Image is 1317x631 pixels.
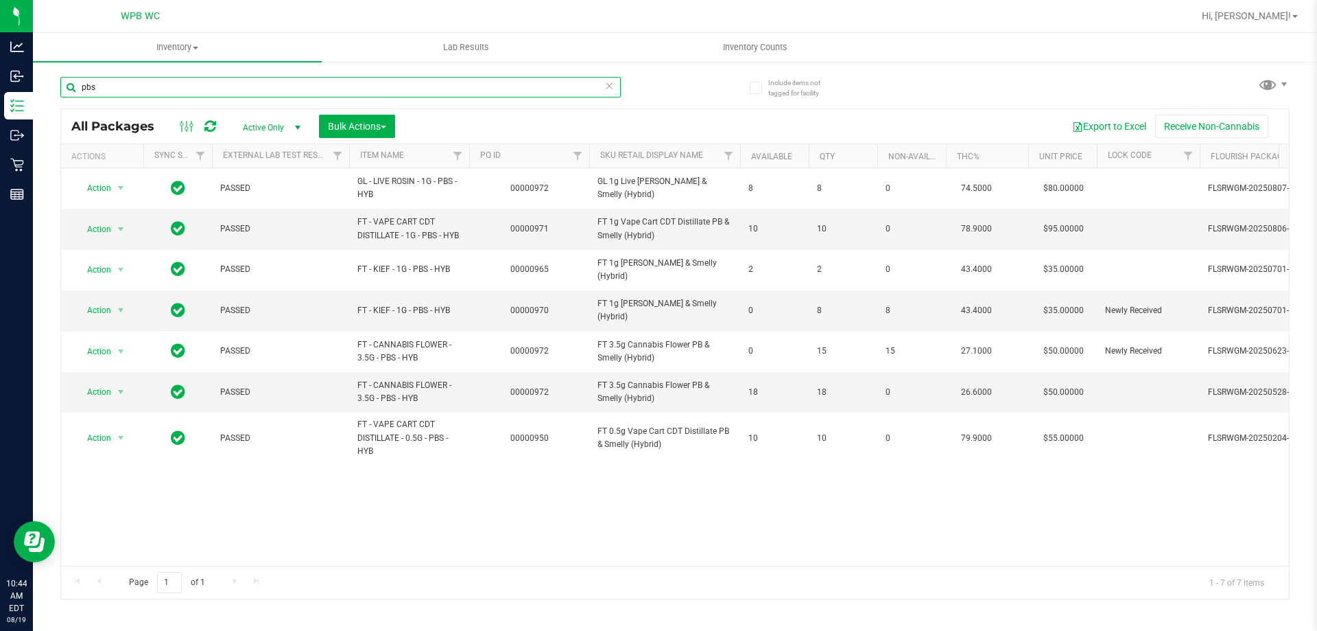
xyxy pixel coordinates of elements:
[75,179,112,198] span: Action
[14,521,55,562] iframe: Resource center
[597,297,732,323] span: FT 1g [PERSON_NAME] & Smelly (Hybrid)
[171,179,185,198] span: In Sync
[1036,179,1091,198] span: $80.00000
[954,260,999,279] span: 43.4000
[510,224,549,233] a: 00000971
[748,304,800,317] span: 0
[10,158,24,172] inline-svg: Retail
[886,432,938,445] span: 0
[704,41,806,54] span: Inventory Counts
[75,301,112,320] span: Action
[510,264,549,274] a: 00000965
[112,428,130,448] span: select
[817,304,869,317] span: 8
[157,572,182,593] input: 1
[1108,150,1152,160] a: Lock Code
[112,179,130,198] span: select
[112,301,130,320] span: select
[610,33,899,62] a: Inventory Counts
[957,152,980,161] a: THC%
[171,428,185,448] span: In Sync
[1198,572,1275,593] span: 1 - 7 of 7 items
[604,77,614,95] span: Clear
[220,263,341,276] span: PASSED
[171,341,185,360] span: In Sync
[817,432,869,445] span: 10
[75,260,112,279] span: Action
[1202,10,1291,21] span: Hi, [PERSON_NAME]!
[220,386,341,399] span: PASSED
[117,572,216,593] span: Page of 1
[10,69,24,83] inline-svg: Inbound
[75,382,112,402] span: Action
[328,121,386,132] span: Bulk Actions
[112,220,130,239] span: select
[171,219,185,238] span: In Sync
[75,342,112,361] span: Action
[10,128,24,142] inline-svg: Outbound
[954,341,999,361] span: 27.1000
[954,301,999,321] span: 43.4000
[1063,115,1155,138] button: Export to Excel
[597,425,732,451] span: FT 0.5g Vape Cart CDT Distillate PB & Smelly (Hybrid)
[1105,345,1191,358] span: Newly Received
[60,77,621,97] input: Search Package ID, Item Name, SKU, Lot or Part Number...
[886,345,938,358] span: 15
[357,263,461,276] span: FT - KIEF - 1G - PBS - HYB
[748,345,800,358] span: 0
[886,222,938,236] span: 0
[510,387,549,397] a: 00000972
[886,304,938,317] span: 8
[220,304,341,317] span: PASSED
[189,144,212,168] a: Filter
[71,152,138,161] div: Actions
[510,346,549,356] a: 00000972
[121,10,160,22] span: WPB WC
[71,119,168,134] span: All Packages
[1036,260,1091,279] span: $35.00000
[220,222,341,236] span: PASSED
[1036,428,1091,448] span: $55.00000
[357,216,461,242] span: FT - VAPE CART CDT DISTILLATE - 1G - PBS - HYB
[75,220,112,239] span: Action
[597,379,732,405] span: FT 3.5g Cannabis Flower PB & Smelly (Hybrid)
[597,175,732,201] span: GL 1g Live [PERSON_NAME] & Smelly (Hybrid)
[1155,115,1268,138] button: Receive Non-Cannabis
[954,179,999,198] span: 74.5000
[751,152,792,161] a: Available
[33,41,322,54] span: Inventory
[597,339,732,365] span: FT 3.5g Cannabis Flower PB & Smelly (Hybrid)
[480,150,501,160] a: PO ID
[10,40,24,54] inline-svg: Analytics
[171,301,185,320] span: In Sync
[322,33,610,62] a: Lab Results
[357,418,461,458] span: FT - VAPE CART CDT DISTILLATE - 0.5G - PBS - HYB
[1036,341,1091,361] span: $50.00000
[817,182,869,195] span: 8
[768,78,837,98] span: Include items not tagged for facility
[425,41,508,54] span: Lab Results
[817,386,869,399] span: 18
[510,183,549,193] a: 00000972
[1105,304,1191,317] span: Newly Received
[447,144,469,168] a: Filter
[820,152,835,161] a: Qty
[567,144,589,168] a: Filter
[510,433,549,443] a: 00000950
[817,263,869,276] span: 2
[886,182,938,195] span: 0
[357,339,461,365] span: FT - CANNABIS FLOWER - 3.5G - PBS - HYB
[954,219,999,239] span: 78.9000
[112,260,130,279] span: select
[597,216,732,242] span: FT 1g Vape Cart CDT Distillate PB & Smelly (Hybrid)
[954,428,999,448] span: 79.9000
[223,150,331,160] a: External Lab Test Result
[112,342,130,361] span: select
[597,257,732,283] span: FT 1g [PERSON_NAME] & Smelly (Hybrid)
[360,150,404,160] a: Item Name
[1211,152,1297,161] a: Flourish Package ID
[6,615,27,625] p: 08/19
[888,152,949,161] a: Non-Available
[327,144,349,168] a: Filter
[171,382,185,402] span: In Sync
